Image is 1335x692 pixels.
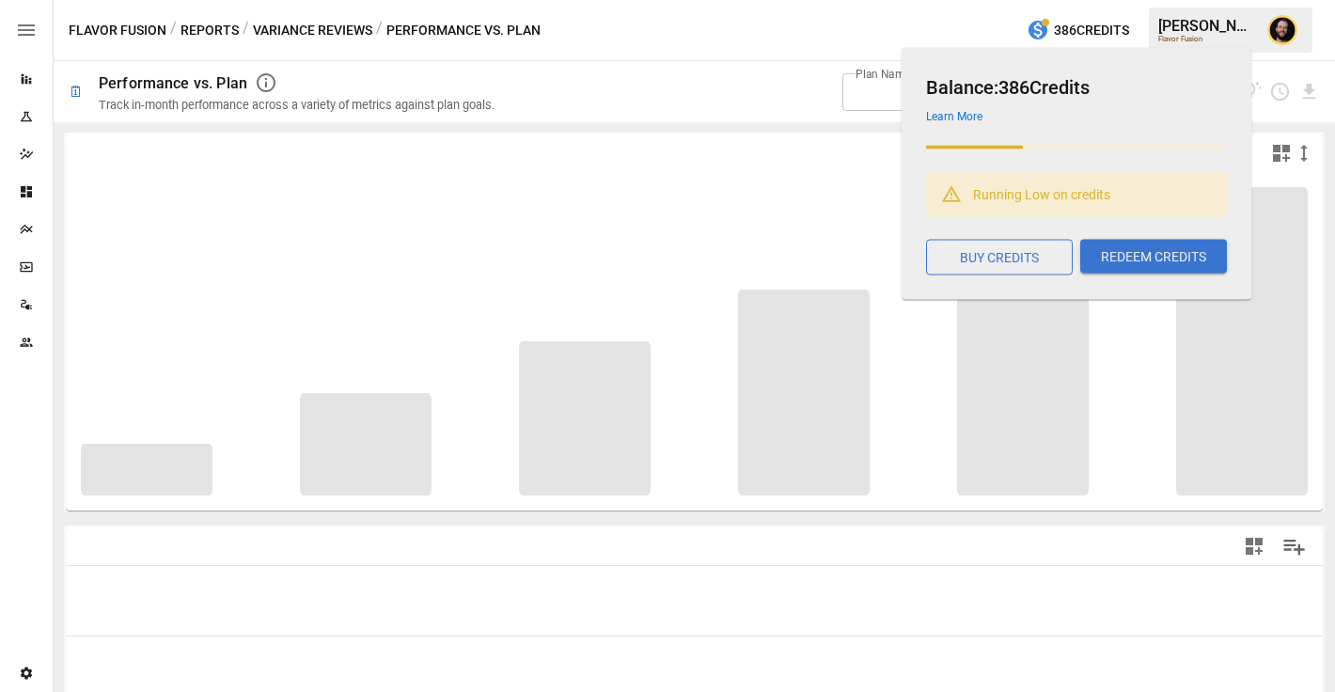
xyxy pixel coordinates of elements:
h6: Balance: 386 Credits [926,72,1227,102]
button: Download report [1298,81,1320,102]
span: 386 Credits [1054,19,1129,42]
button: Variance Reviews [253,19,372,42]
button: Schedule report [1269,81,1291,102]
button: Reports [181,19,239,42]
div: / [243,19,249,42]
img: Ciaran Nugent [1267,15,1297,45]
div: Track in-month performance across a variety of metrics against plan goals. [99,98,495,112]
div: 🗓 [69,83,84,101]
div: Flavor Fusion [1158,35,1256,43]
div: / [170,19,177,42]
div: Performance vs. Plan [99,74,247,92]
button: Ciaran Nugent [1256,4,1309,56]
button: Flavor Fusion [69,19,166,42]
button: View documentation [1241,75,1263,109]
label: Plan Name [856,66,911,82]
a: Learn More [926,110,982,123]
button: BUY CREDITS [926,240,1073,275]
button: Manage Columns [1273,526,1315,568]
button: 386Credits [1019,13,1137,48]
div: / [376,19,383,42]
button: REDEEM CREDITS [1080,240,1227,274]
p: Running Low on credits [973,185,1110,204]
div: [PERSON_NAME] [1158,17,1256,35]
